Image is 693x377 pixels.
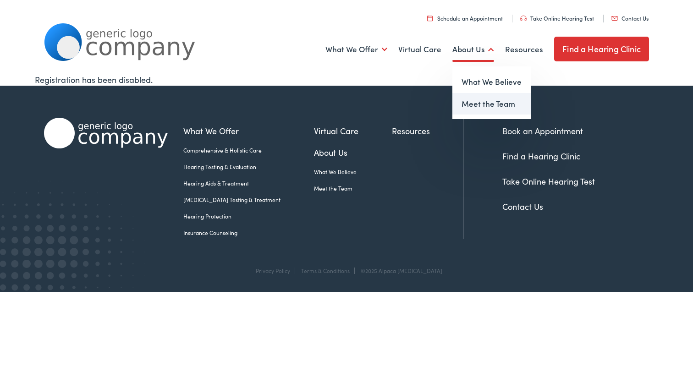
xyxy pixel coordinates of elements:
[183,229,314,237] a: Insurance Counseling
[505,33,543,66] a: Resources
[452,33,494,66] a: About Us
[314,184,392,192] a: Meet the Team
[520,14,594,22] a: Take Online Hearing Test
[183,163,314,171] a: Hearing Testing & Evaluation
[452,93,531,115] a: Meet the Team
[301,267,350,274] a: Terms & Conditions
[427,15,433,21] img: utility icon
[183,179,314,187] a: Hearing Aids & Treatment
[520,16,527,21] img: utility icon
[325,33,387,66] a: What We Offer
[183,212,314,220] a: Hearing Protection
[611,14,649,22] a: Contact Us
[427,14,503,22] a: Schedule an Appointment
[35,73,659,86] div: Registration has been disabled.
[256,267,290,274] a: Privacy Policy
[502,201,543,212] a: Contact Us
[183,196,314,204] a: [MEDICAL_DATA] Testing & Treatment
[44,118,168,148] img: Alpaca Audiology
[452,71,531,93] a: What We Believe
[611,16,618,21] img: utility icon
[398,33,441,66] a: Virtual Care
[314,125,392,137] a: Virtual Care
[183,125,314,137] a: What We Offer
[502,150,580,162] a: Find a Hearing Clinic
[392,125,463,137] a: Resources
[502,175,595,187] a: Take Online Hearing Test
[502,125,583,137] a: Book an Appointment
[554,37,649,61] a: Find a Hearing Clinic
[356,268,442,274] div: ©2025 Alpaca [MEDICAL_DATA]
[183,146,314,154] a: Comprehensive & Holistic Care
[314,146,392,158] a: About Us
[314,168,392,176] a: What We Believe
